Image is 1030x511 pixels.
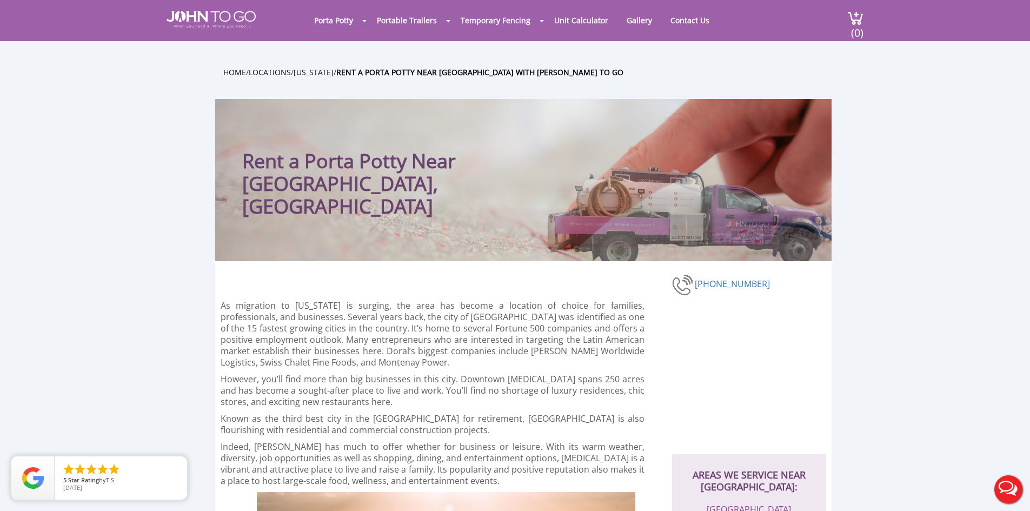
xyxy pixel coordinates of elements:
li:  [96,463,109,476]
p: As migration to [US_STATE] is surging, the area has become a location of choice for families, pro... [221,300,645,368]
a: Portable Trailers [369,10,445,31]
h2: AREAS WE SERVICE NEAR [GEOGRAPHIC_DATA]: [683,454,815,493]
img: cart a [847,11,863,25]
span: Star Rating [68,476,99,484]
li:  [74,463,87,476]
a: Rent A Porta Potty Near [GEOGRAPHIC_DATA] with [PERSON_NAME] To Go [336,67,623,77]
a: Contact Us [662,10,717,31]
button: Live Chat [987,468,1030,511]
a: Unit Calculator [546,10,616,31]
span: by [63,477,178,485]
a: Porta Potty [306,10,361,31]
a: Home [223,67,246,77]
ul: / / / [223,66,840,78]
span: 5 [63,476,67,484]
img: Truck [534,161,826,261]
img: JOHN to go [167,11,256,28]
span: [DATE] [63,483,82,492]
a: Gallery [619,10,660,31]
p: However, you’ll find more than big businesses in this city. Downtown [MEDICAL_DATA] spans 250 acr... [221,374,645,408]
li:  [62,463,75,476]
a: [PHONE_NUMBER] [695,278,770,290]
h1: Rent a Porta Potty Near [GEOGRAPHIC_DATA], [GEOGRAPHIC_DATA] [242,121,591,218]
p: Known as the third best city in the [GEOGRAPHIC_DATA] for retirement, [GEOGRAPHIC_DATA] is also f... [221,413,645,436]
a: Temporary Fencing [453,10,539,31]
p: Indeed, [PERSON_NAME] has much to offer whether for business or leisure. With its warm weather, d... [221,441,645,487]
span: T S [106,476,114,484]
a: [US_STATE] [294,67,334,77]
img: Review Rating [22,467,44,489]
span: (0) [850,17,863,40]
a: Locations [249,67,291,77]
li:  [108,463,121,476]
li:  [85,463,98,476]
img: phone-number [672,273,695,297]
